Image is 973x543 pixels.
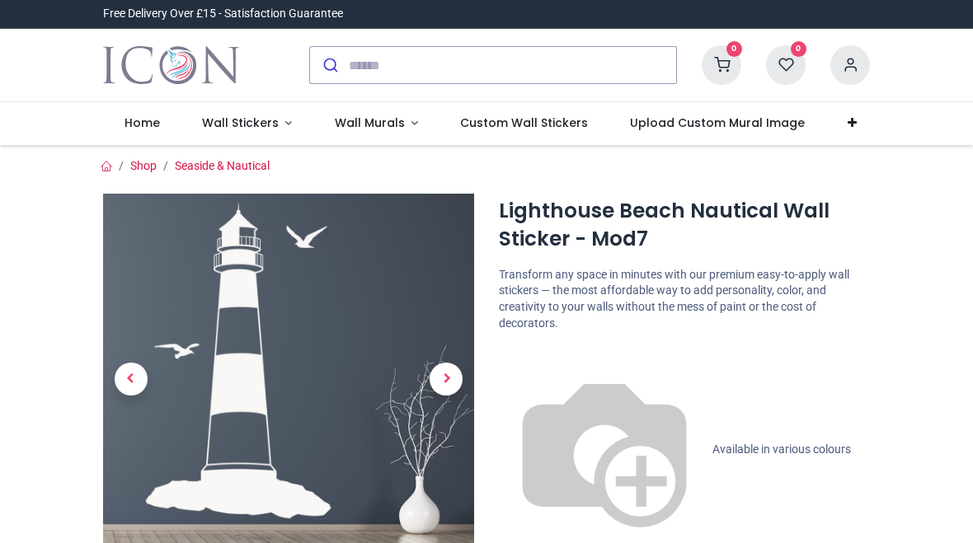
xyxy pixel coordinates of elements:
[499,197,870,254] h1: Lighthouse Beach Nautical Wall Sticker - Mod7
[335,115,405,131] span: Wall Murals
[419,250,475,509] a: Next
[175,159,270,172] a: Seaside & Nautical
[524,6,870,22] iframe: Customer reviews powered by Trustpilot
[310,47,349,83] button: Submit
[103,6,343,22] div: Free Delivery Over £15 - Satisfaction Guarantee
[202,115,279,131] span: Wall Stickers
[130,159,157,172] a: Shop
[766,58,806,71] a: 0
[181,102,313,145] a: Wall Stickers
[499,267,870,331] p: Transform any space in minutes with our premium easy-to-apply wall stickers — the most affordable...
[125,115,160,131] span: Home
[630,115,805,131] span: Upload Custom Mural Image
[103,250,159,509] a: Previous
[726,41,742,57] sup: 0
[103,42,239,88] a: Logo of Icon Wall Stickers
[430,363,463,396] span: Next
[115,363,148,396] span: Previous
[791,41,806,57] sup: 0
[103,42,239,88] img: Icon Wall Stickers
[460,115,588,131] span: Custom Wall Stickers
[702,58,741,71] a: 0
[313,102,439,145] a: Wall Murals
